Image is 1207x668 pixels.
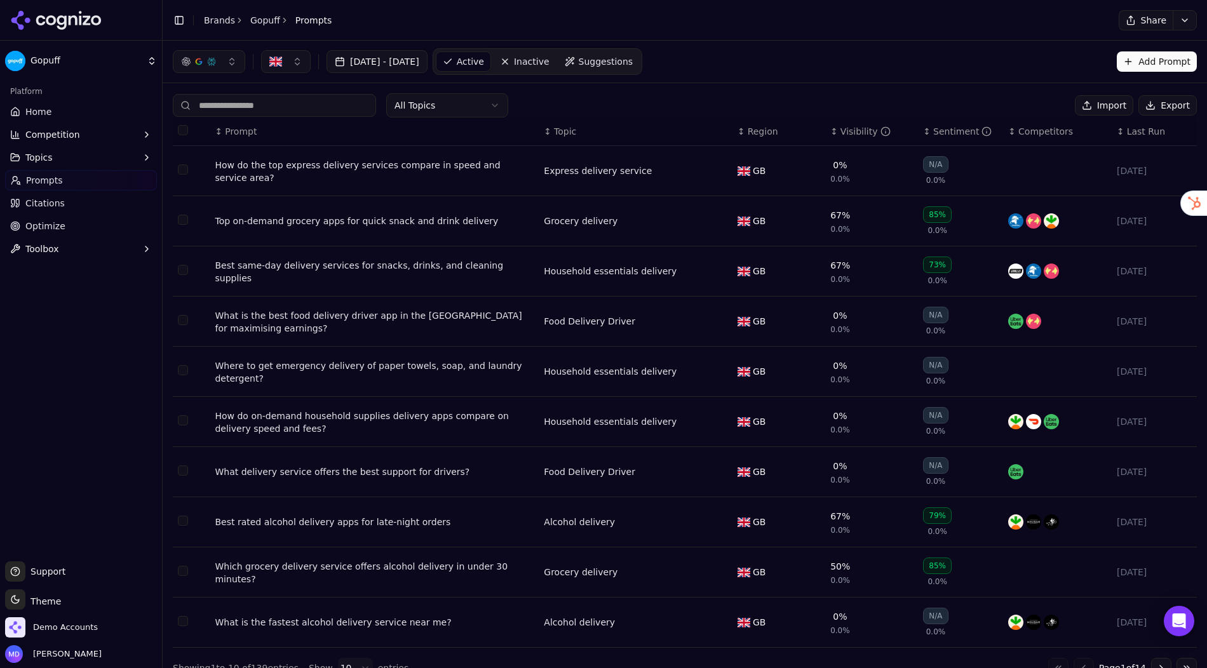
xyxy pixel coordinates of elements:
[1026,314,1041,329] img: zapp
[830,174,850,184] span: 0.0%
[544,265,677,277] a: Household essentials delivery
[1044,615,1059,630] img: postmates
[5,617,25,638] img: Demo Accounts
[1044,414,1059,429] img: uber eats
[5,124,157,145] button: Competition
[178,125,188,135] button: Select all rows
[544,164,652,177] div: Express delivery service
[1008,615,1023,630] img: instacart
[544,616,615,629] div: Alcohol delivery
[830,425,850,435] span: 0.0%
[927,526,947,537] span: 0.0%
[215,259,534,284] a: Best same-day delivery services for snacks, drinks, and cleaning supplies
[558,51,640,72] a: Suggestions
[178,415,188,425] button: Select row 6
[923,206,952,223] div: 85%
[5,239,157,259] button: Toolbox
[753,164,765,177] span: GB
[178,516,188,526] button: Select row 8
[833,159,847,171] div: 0%
[544,215,617,227] div: Grocery delivery
[738,417,750,427] img: GB flag
[5,147,157,168] button: Topics
[1026,213,1041,229] img: zapp
[33,622,98,633] span: Demo Accounts
[178,465,188,476] button: Select row 7
[544,465,635,478] a: Food Delivery Driver
[544,415,677,428] a: Household essentials delivery
[1164,606,1194,636] div: Open Intercom Messenger
[269,55,282,68] img: GB
[1008,314,1023,329] img: uber eats
[918,117,1003,146] th: sentiment
[5,645,102,663] button: Open user button
[833,610,847,623] div: 0%
[215,516,534,528] div: Best rated alcohol delivery apps for late-night orders
[753,265,765,277] span: GB
[544,516,615,528] a: Alcohol delivery
[215,616,534,629] a: What is the fastest alcohol delivery service near me?
[215,309,534,335] a: What is the best food delivery driver app in the [GEOGRAPHIC_DATA] for maximising earnings?
[178,566,188,576] button: Select row 9
[1003,117,1112,146] th: Competitors
[215,410,534,435] a: How do on-demand household supplies delivery apps compare on delivery speed and fees?
[494,51,556,72] a: Inactive
[830,625,850,636] span: 0.0%
[544,566,617,578] a: Grocery delivery
[738,367,750,377] img: GB flag
[923,507,952,524] div: 79%
[539,117,732,146] th: Topic
[554,125,576,138] span: Topic
[178,164,188,175] button: Select row 1
[738,618,750,627] img: GB flag
[30,55,142,67] span: Gopuff
[25,151,53,164] span: Topics
[210,117,539,146] th: Prompt
[926,426,946,436] span: 0.0%
[830,125,913,138] div: ↕Visibility
[514,55,550,68] span: Inactive
[1117,164,1192,177] div: [DATE]
[926,376,946,386] span: 0.0%
[1026,264,1041,279] img: getir
[215,159,534,184] div: How do the top express delivery services compare in speed and service area?
[1018,125,1073,138] span: Competitors
[825,117,918,146] th: brandMentionRate
[1117,315,1192,328] div: [DATE]
[732,117,825,146] th: Region
[26,174,63,187] span: Prompts
[25,128,80,141] span: Competition
[833,359,847,372] div: 0%
[933,125,992,138] div: Sentiment
[830,510,850,523] div: 67%
[738,125,820,138] div: ↕Region
[927,276,947,286] span: 0.0%
[830,224,850,234] span: 0.0%
[544,365,677,378] a: Household essentials delivery
[830,525,850,535] span: 0.0%
[25,105,51,118] span: Home
[1117,365,1192,378] div: [DATE]
[1008,464,1023,479] img: uber eats
[926,476,946,486] span: 0.0%
[544,315,635,328] a: Food Delivery Driver
[830,259,850,272] div: 67%
[1112,117,1197,146] th: Last Run
[25,596,61,606] span: Theme
[25,243,59,255] span: Toolbox
[1117,125,1192,138] div: ↕Last Run
[215,125,534,138] div: ↕Prompt
[5,645,23,663] img: Melissa Dowd
[738,217,750,226] img: GB flag
[926,326,946,336] span: 0.0%
[178,365,188,375] button: Select row 5
[1026,615,1041,630] img: minibar delivery
[1008,264,1023,279] img: gorillas
[1008,414,1023,429] img: instacart
[738,467,750,477] img: GB flag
